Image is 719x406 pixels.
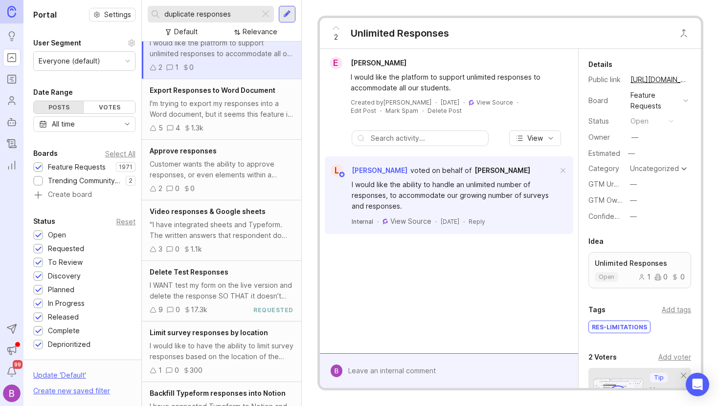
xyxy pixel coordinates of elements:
div: I would like the platform to support unlimited responses to accommodate all our students. [351,72,559,93]
div: Details [588,59,612,70]
a: Create board [33,191,135,200]
div: · [380,107,382,115]
div: Relevance [243,26,277,37]
div: 9 [158,304,163,315]
div: Planned [48,284,74,295]
a: Delete Test ResponsesI WANT test my form on the live version and delete the response SO THAT it d... [142,261,301,321]
img: gong [469,100,474,106]
label: GTM Owner [588,196,628,204]
div: Requested [48,243,84,254]
div: Deprioritized [48,339,90,350]
div: Feature Requests [630,90,679,111]
a: Ideas [3,27,21,45]
div: 0 [175,183,180,194]
a: Autopilot [3,113,21,131]
span: Settings [104,10,131,20]
div: open [630,116,649,127]
a: Roadmaps [3,70,21,88]
div: 17.3k [191,304,207,315]
div: Update ' Default ' [33,370,86,385]
p: 2 [129,177,133,185]
div: 1.1k [190,244,202,255]
span: Export Responses to Word Document [150,86,275,94]
div: 0 [654,274,668,280]
div: 4 [176,123,180,133]
img: member badge [338,171,345,178]
p: Unlimited Responses [595,258,685,268]
div: — [631,132,638,143]
div: · [377,217,379,226]
div: RES-Limitations [589,321,650,333]
input: Search activity... [371,133,483,144]
div: Estimated [588,150,620,157]
div: Uncategorized [630,165,679,172]
div: Date Range [33,86,73,98]
img: gong [382,218,388,224]
div: Board [588,95,623,106]
span: View [527,133,543,143]
div: 1 [638,274,651,280]
svg: toggle icon [119,120,135,128]
a: Limit survey responses by locationI would like to have the ability to limit survey responses base... [142,321,301,382]
button: Mark Spam [385,107,418,115]
div: — [630,179,637,190]
a: View Source [476,99,513,106]
span: Limit survey responses by location [150,328,268,337]
a: Unlimited Responsesopen100 [588,252,691,288]
div: 0 [175,365,179,376]
div: Status [588,116,623,127]
div: 2 Voters [588,351,617,363]
a: L[PERSON_NAME] [325,164,407,177]
div: Internal [352,217,373,226]
div: All time [52,119,75,129]
img: Canny Home [7,6,16,17]
p: open [599,273,614,281]
a: Video responses & Google sheets"I have integrated sheets and Typeform. The written answers that r... [142,200,301,261]
p: Tip [654,374,664,382]
a: Portal [3,49,21,66]
span: [PERSON_NAME] [474,166,530,174]
a: Settings [89,8,135,21]
div: In Progress [48,298,85,309]
div: Boards [33,148,58,159]
a: [DATE] [441,98,459,107]
a: Export Responses to Word DocumentI'm trying to export my responses into a Word document, but it s... [142,79,301,140]
span: View Source [390,217,431,225]
label: GTM Urgency [588,180,634,188]
span: Video responses & Google sheets [150,207,266,215]
a: [URL][DOMAIN_NAME] [628,73,691,86]
div: Open Intercom Messenger [686,373,709,396]
span: [PERSON_NAME] [351,59,406,67]
div: L [331,164,343,177]
button: View [509,130,561,146]
div: 1 [175,62,179,73]
time: [DATE] [441,99,459,106]
div: Trending Community Topics [48,175,121,186]
div: 0 [175,244,180,255]
div: 300 [190,365,202,376]
button: Announcements [3,342,21,359]
button: Notifications [3,363,21,381]
a: Users [3,92,21,109]
div: 1 [158,365,162,376]
div: I would like the ability to handle an unlimited number of responses, to accommodate our growing n... [352,179,558,212]
div: To Review [48,257,83,268]
a: Reporting [3,156,21,174]
div: I WANT test my form on the live version and delete the response SO THAT it doesn’t count in my me... [150,280,293,301]
div: voted on behalf of [410,165,472,176]
div: Default [174,26,198,37]
div: Add tags [662,304,691,315]
div: 1.3k [191,123,203,133]
div: 2 [158,62,162,73]
div: Status [33,215,55,227]
div: I would like the platform to support unlimited responses to accommodate all our students. [150,38,293,59]
div: · [463,217,465,226]
div: 3 [158,244,162,255]
div: Votes [84,101,135,113]
div: — [625,147,638,160]
div: requested [253,306,293,314]
div: — [630,195,637,206]
div: Created by [PERSON_NAME] [351,98,431,107]
span: Backfill Typeform responses into Notion [150,389,286,397]
span: Approve responses [150,147,217,155]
